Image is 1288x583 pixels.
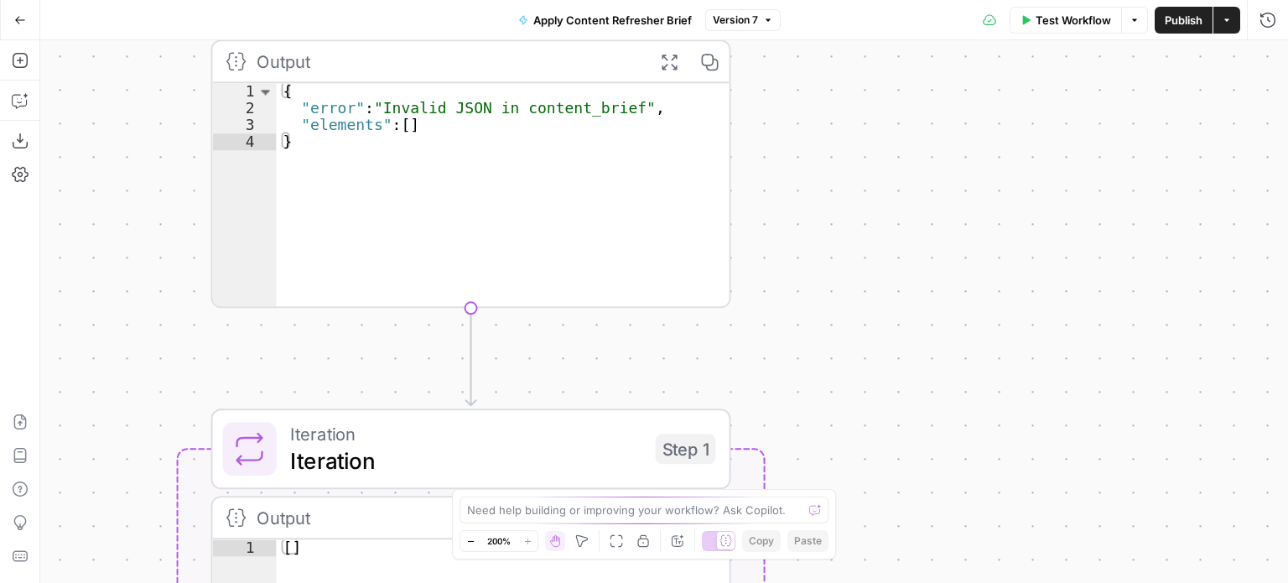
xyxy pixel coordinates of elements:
span: Iteration [290,444,642,477]
button: Publish [1155,7,1213,34]
div: Output [257,504,639,531]
button: Copy [742,530,781,552]
span: Version 7 [713,13,758,28]
span: Copy [749,534,774,549]
span: Toggle code folding, rows 1 through 4 [257,83,275,100]
div: 3 [213,117,277,133]
div: 2 [213,100,277,117]
span: 200% [487,534,511,548]
span: Test Workflow [1036,12,1111,29]
div: 1 [213,83,277,100]
div: Output [257,48,639,75]
button: Version 7 [705,9,781,31]
div: 1 [213,539,277,556]
div: Step 1 [656,434,716,464]
g: Edge from step_4 to step_1 [466,308,476,406]
span: Publish [1165,12,1202,29]
button: Paste [787,530,828,552]
span: Apply Content Refresher Brief [533,12,692,29]
button: Apply Content Refresher Brief [508,7,702,34]
button: Test Workflow [1010,7,1121,34]
span: Iteration [290,420,642,447]
span: Paste [794,534,822,549]
div: 4 [213,133,277,150]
